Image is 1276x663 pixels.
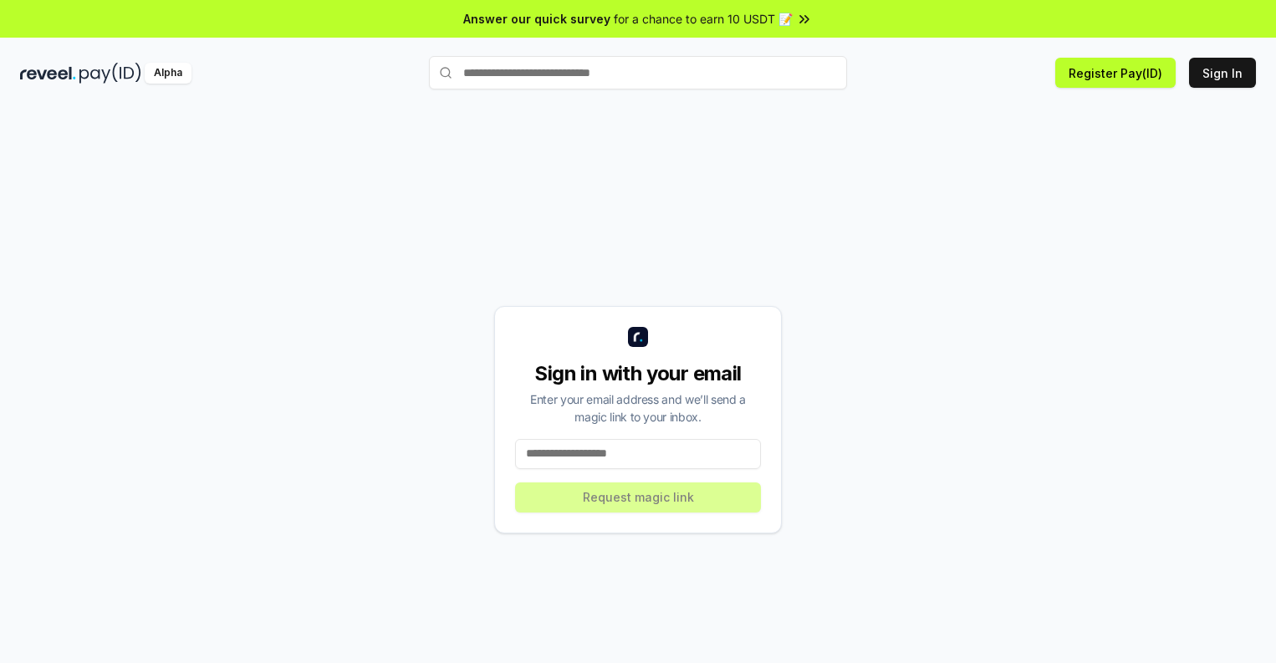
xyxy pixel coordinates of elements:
div: Enter your email address and we’ll send a magic link to your inbox. [515,390,761,426]
div: Alpha [145,63,191,84]
button: Sign In [1189,58,1256,88]
button: Register Pay(ID) [1055,58,1176,88]
span: for a chance to earn 10 USDT 📝 [614,10,793,28]
img: pay_id [79,63,141,84]
span: Answer our quick survey [463,10,610,28]
img: reveel_dark [20,63,76,84]
div: Sign in with your email [515,360,761,387]
img: logo_small [628,327,648,347]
